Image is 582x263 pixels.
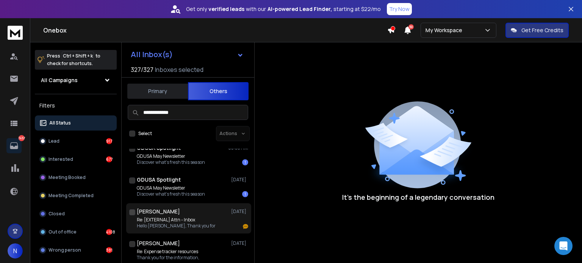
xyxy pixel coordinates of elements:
[188,82,249,100] button: Others
[208,5,244,13] strong: verified leads
[137,255,199,261] p: Thank you for the information,
[35,243,117,258] button: Wrong person381
[106,247,112,253] div: 381
[131,65,153,74] span: 327 / 327
[35,152,117,167] button: Interested677
[426,26,465,34] p: My Workspace
[408,24,414,30] span: 50
[231,177,248,183] p: [DATE]
[35,73,117,88] button: All Campaigns
[35,115,117,131] button: All Status
[268,5,332,13] strong: AI-powered Lead Finder,
[48,229,77,235] p: Out of office
[43,26,387,35] h1: Onebox
[62,51,94,60] span: Ctrl + Shift + k
[137,240,180,247] h1: [PERSON_NAME]
[48,247,81,253] p: Wrong person
[137,159,205,165] p: Discover what's fresh this season
[106,229,112,235] div: 4108
[127,83,188,100] button: Primary
[125,47,250,62] button: All Inbox(s)
[137,191,205,197] p: Discover what's fresh this season
[521,26,563,34] p: Get Free Credits
[48,193,94,199] p: Meeting Completed
[35,100,117,111] h3: Filters
[137,217,216,223] p: Re: [EXTERNAL] Attn - Inbox
[106,156,112,162] div: 677
[242,191,248,197] div: 1
[231,240,248,246] p: [DATE]
[155,65,203,74] h3: Inboxes selected
[6,138,22,153] a: 7457
[137,185,205,191] p: GDUSA May Newsletter
[186,5,381,13] p: Get only with our starting at $22/mo
[35,170,117,185] button: Meeting Booked
[137,223,216,229] p: Hello [PERSON_NAME], Thank you for
[19,135,25,141] p: 7457
[49,120,71,126] p: All Status
[35,224,117,240] button: Out of office4108
[387,3,412,15] button: Try Now
[389,5,410,13] p: Try Now
[48,156,73,162] p: Interested
[554,237,573,255] div: Open Intercom Messenger
[47,52,100,67] p: Press to check for shortcuts.
[41,76,78,84] h1: All Campaigns
[131,51,173,58] h1: All Inbox(s)
[137,153,205,159] p: GDUSA May Newsletter
[106,138,112,144] div: 917
[505,23,569,38] button: Get Free Credits
[35,134,117,149] button: Lead917
[8,26,23,40] img: logo
[342,192,494,202] p: It’s the beginning of a legendary conversation
[137,208,180,215] h1: [PERSON_NAME]
[48,174,86,181] p: Meeting Booked
[242,159,248,165] div: 1
[8,243,23,258] button: N
[137,176,181,184] h1: GDUSA Spotlight
[35,206,117,221] button: Closed
[138,131,152,137] label: Select
[48,138,59,144] p: Lead
[35,188,117,203] button: Meeting Completed
[231,209,248,215] p: [DATE]
[48,211,65,217] p: Closed
[137,249,199,255] p: Re: Expense tracker resources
